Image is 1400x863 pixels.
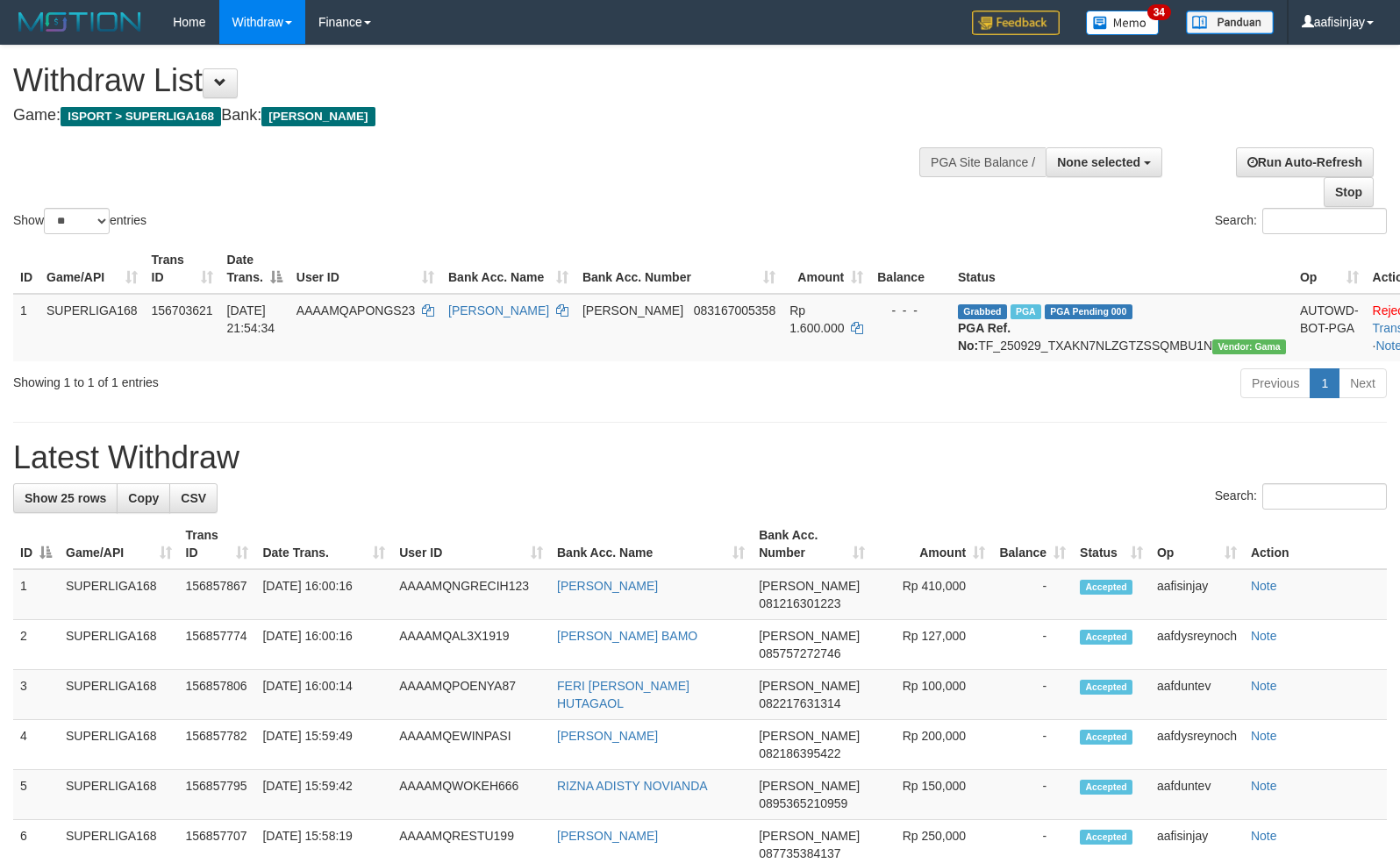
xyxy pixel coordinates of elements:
[179,569,256,620] td: 156857867
[1240,368,1311,398] a: Previous
[13,483,118,513] a: Show 25 rows
[1244,519,1387,569] th: Action
[296,303,415,317] span: AAAAMQAPONGS23
[152,303,213,317] span: 156703621
[1150,720,1244,770] td: aafdysreynoch
[759,679,860,693] span: [PERSON_NAME]
[759,829,860,843] span: [PERSON_NAME]
[13,367,570,391] div: Showing 1 to 1 of 1 entries
[13,63,916,98] h1: Withdraw List
[1080,730,1132,745] span: Accepted
[919,147,1046,177] div: PGA Site Balance /
[117,483,170,513] a: Copy
[441,244,575,294] th: Bank Acc. Name: activate to sort column ascending
[557,779,708,793] a: RIZNA ADISTY NOVIANDA
[1150,519,1244,569] th: Op: activate to sort column ascending
[1150,770,1244,820] td: aafduntev
[1310,368,1339,398] a: 1
[759,629,860,643] span: [PERSON_NAME]
[759,596,840,610] span: Copy 081216301223 to clipboard
[448,303,549,317] a: [PERSON_NAME]
[694,303,775,317] span: Copy 083167005358 to clipboard
[1324,177,1374,207] a: Stop
[1073,519,1150,569] th: Status: activate to sort column ascending
[179,519,256,569] th: Trans ID: activate to sort column ascending
[759,746,840,760] span: Copy 082186395422 to clipboard
[789,303,844,335] span: Rp 1.600.000
[1150,569,1244,620] td: aafisinjay
[752,519,872,569] th: Bank Acc. Number: activate to sort column ascending
[1212,339,1286,354] span: Vendor URL: https://trx31.1velocity.biz
[759,729,860,743] span: [PERSON_NAME]
[59,519,179,569] th: Game/API: activate to sort column ascending
[958,321,1011,353] b: PGA Ref. No:
[145,244,220,294] th: Trans ID: activate to sort column ascending
[1251,579,1277,593] a: Note
[992,519,1073,569] th: Balance: activate to sort column ascending
[992,569,1073,620] td: -
[872,720,992,770] td: Rp 200,000
[1057,155,1140,169] span: None selected
[1080,830,1132,845] span: Accepted
[1147,4,1171,20] span: 34
[392,770,550,820] td: AAAAMQWOKEH666
[39,244,145,294] th: Game/API: activate to sort column ascending
[1150,670,1244,720] td: aafduntev
[1080,580,1132,595] span: Accepted
[557,829,658,843] a: [PERSON_NAME]
[557,679,689,710] a: FERI [PERSON_NAME] HUTAGAOL
[1086,11,1160,35] img: Button%20Memo.svg
[1251,829,1277,843] a: Note
[759,796,847,810] span: Copy 0895365210959 to clipboard
[1186,11,1274,34] img: panduan.png
[782,244,870,294] th: Amount: activate to sort column ascending
[59,670,179,720] td: SUPERLIGA168
[392,519,550,569] th: User ID: activate to sort column ascending
[44,208,110,234] select: Showentries
[759,779,860,793] span: [PERSON_NAME]
[870,244,951,294] th: Balance
[59,620,179,670] td: SUPERLIGA168
[181,491,206,505] span: CSV
[13,9,146,35] img: MOTION_logo.png
[550,519,752,569] th: Bank Acc. Name: activate to sort column ascending
[179,670,256,720] td: 156857806
[13,519,59,569] th: ID: activate to sort column descending
[1251,729,1277,743] a: Note
[179,620,256,670] td: 156857774
[392,620,550,670] td: AAAAMQAL3X1919
[13,720,59,770] td: 4
[1262,208,1387,234] input: Search:
[25,491,106,505] span: Show 25 rows
[179,770,256,820] td: 156857795
[759,846,840,860] span: Copy 087735384137 to clipboard
[1251,679,1277,693] a: Note
[1080,630,1132,645] span: Accepted
[1011,304,1041,319] span: Marked by aafchhiseyha
[1262,483,1387,510] input: Search:
[557,579,658,593] a: [PERSON_NAME]
[39,294,145,361] td: SUPERLIGA168
[128,491,159,505] span: Copy
[255,569,392,620] td: [DATE] 16:00:16
[289,244,441,294] th: User ID: activate to sort column ascending
[13,770,59,820] td: 5
[759,696,840,710] span: Copy 082217631314 to clipboard
[575,244,782,294] th: Bank Acc. Number: activate to sort column ascending
[13,440,1387,475] h1: Latest Withdraw
[872,770,992,820] td: Rp 150,000
[227,303,275,335] span: [DATE] 21:54:34
[1150,620,1244,670] td: aafdysreynoch
[1236,147,1374,177] a: Run Auto-Refresh
[13,208,146,234] label: Show entries
[1080,680,1132,695] span: Accepted
[13,244,39,294] th: ID
[13,294,39,361] td: 1
[877,302,944,319] div: - - -
[59,770,179,820] td: SUPERLIGA168
[1215,208,1387,234] label: Search:
[1215,483,1387,510] label: Search:
[1293,244,1366,294] th: Op: activate to sort column ascending
[951,294,1293,361] td: TF_250929_TXAKN7NLZGTZSSQMBU1N
[872,519,992,569] th: Amount: activate to sort column ascending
